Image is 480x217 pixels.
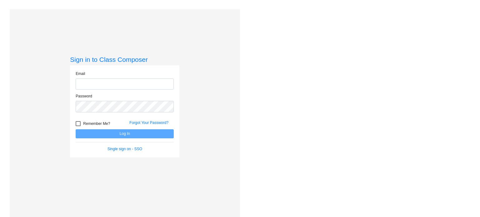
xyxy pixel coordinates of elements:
[129,121,168,125] a: Forgot Your Password?
[76,71,85,76] label: Email
[70,56,179,63] h3: Sign in to Class Composer
[76,129,174,138] button: Log In
[76,93,92,99] label: Password
[107,147,142,151] a: Single sign on - SSO
[83,120,110,127] span: Remember Me?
